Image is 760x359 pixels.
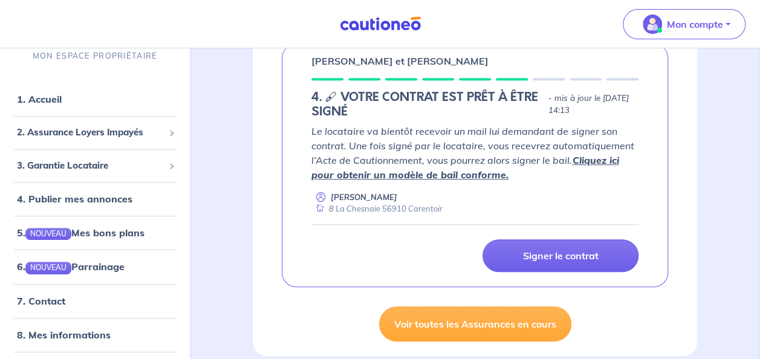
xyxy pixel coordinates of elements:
span: 3. Garantie Locataire [17,159,164,173]
div: 1. Accueil [5,88,185,112]
a: 7. Contact [17,295,65,307]
p: - mis à jour le [DATE] 14:13 [548,92,638,117]
a: 6.NOUVEAUParrainage [17,261,125,273]
p: [PERSON_NAME] et [PERSON_NAME] [311,54,489,68]
div: 5.NOUVEAUMes bons plans [5,221,185,245]
p: [PERSON_NAME] [331,192,397,203]
p: Signer le contrat [522,250,598,262]
div: 8. Mes informations [5,323,185,347]
div: 2. Assurance Loyers Impayés [5,121,185,145]
div: state: CONTRACT-IN-PREPARATION, Context: IN-LANDLORD,IN-LANDLORD [311,90,638,119]
a: 5.NOUVEAUMes bons plans [17,227,145,239]
h5: 4. 🖋 VOTRE CONTRAT EST PRÊT À ÊTRE SIGNÉ [311,90,543,119]
a: 8. Mes informations [17,329,111,341]
a: Cliquez ici pour obtenir un modèle de bail conforme. [311,154,619,181]
span: 2. Assurance Loyers Impayés [17,126,164,140]
div: 4. Publier mes annonces [5,187,185,212]
p: Mon compte [667,17,723,31]
em: Le locataire va bientôt recevoir un mail lui demandant de signer son contrat. Une fois signé par ... [311,125,634,181]
div: 6.NOUVEAUParrainage [5,255,185,279]
a: 4. Publier mes annonces [17,193,132,205]
div: 8 La Chesnaie 56910 Carentoir [311,203,443,215]
p: MON ESPACE PROPRIÉTAIRE [33,50,157,62]
a: 1. Accueil [17,94,62,106]
a: Voir toutes les Assurances en cours [379,306,571,341]
a: Signer le contrat [482,239,638,272]
button: illu_account_valid_menu.svgMon compte [623,9,745,39]
div: 7. Contact [5,289,185,313]
div: 3. Garantie Locataire [5,154,185,178]
img: Cautioneo [335,16,426,31]
img: illu_account_valid_menu.svg [643,15,662,34]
